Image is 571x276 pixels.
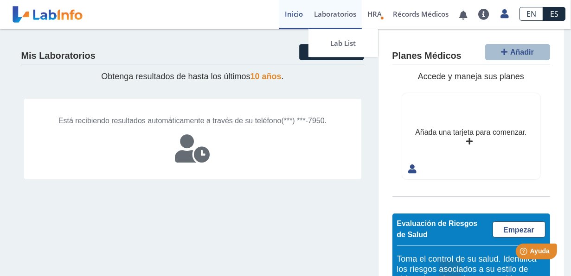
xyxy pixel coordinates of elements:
div: Añada una tarjeta para comenzar. [415,127,526,138]
h4: Planes Médicos [392,50,462,62]
span: Está recibiendo resultados automáticamente a través de su teléfono [58,117,282,125]
a: Empezar [493,221,545,238]
a: Lab List [308,29,378,57]
span: Accede y maneja sus planes [418,72,524,81]
button: Añadir [299,44,364,60]
h4: Mis Laboratorios [21,50,96,62]
span: Obtenga resultados de hasta los últimos . [101,72,283,81]
span: Evaluación de Riesgos de Salud [397,220,478,238]
a: ES [543,7,565,21]
span: 10 años [250,72,282,81]
button: Añadir [485,44,550,60]
span: Añadir [510,48,534,56]
span: HRA [367,9,382,19]
span: Empezar [503,226,534,234]
iframe: Help widget launcher [488,240,561,266]
a: EN [520,7,543,21]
